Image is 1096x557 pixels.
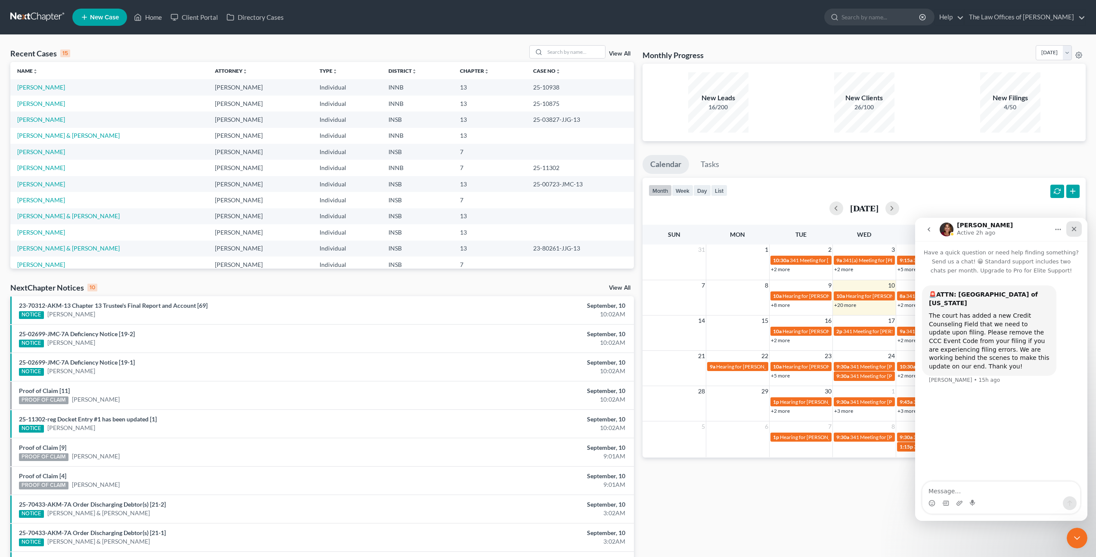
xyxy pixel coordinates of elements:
[668,231,680,238] span: Sun
[429,500,625,509] div: September, 10
[526,111,634,127] td: 25-03827-JJG-13
[526,241,634,257] td: 23-80261-JJG-13
[19,368,44,376] div: NOTICE
[17,244,120,252] a: [PERSON_NAME] & [PERSON_NAME]
[382,176,453,192] td: INSB
[730,231,745,238] span: Mon
[693,185,711,196] button: day
[19,415,157,423] a: 25-11302-reg Docket Entry #1 has been updated [1]
[841,9,920,25] input: Search by name...
[897,337,916,343] a: +2 more
[453,144,526,160] td: 7
[17,116,65,123] a: [PERSON_NAME]
[771,337,790,343] a: +2 more
[429,472,625,480] div: September, 10
[208,176,313,192] td: [PERSON_NAME]
[19,453,68,461] div: PROOF OF CLAIM
[764,280,769,291] span: 8
[453,208,526,224] td: 13
[382,128,453,144] td: INNB
[761,351,769,361] span: 22
[47,424,95,432] a: [PERSON_NAME]
[773,257,789,263] span: 10:30a
[780,434,847,440] span: Hearing for [PERSON_NAME]
[382,144,453,160] td: INSB
[824,351,832,361] span: 23
[208,79,313,95] td: [PERSON_NAME]
[313,160,382,176] td: Individual
[836,434,849,440] span: 9:30a
[19,482,68,489] div: PROOF OF CLAIM
[716,363,829,370] span: Hearing for [PERSON_NAME] & [PERSON_NAME]
[836,399,849,405] span: 9:30a
[453,96,526,111] td: 13
[429,509,625,517] div: 3:02AM
[429,480,625,489] div: 9:01AM
[697,316,706,326] span: 14
[764,244,769,255] span: 1
[453,160,526,176] td: 7
[87,284,97,291] div: 10
[771,302,790,308] a: +8 more
[773,434,779,440] span: 1p
[834,266,853,272] a: +2 more
[790,257,867,263] span: 341 Meeting for [PERSON_NAME]
[429,358,625,367] div: September, 10
[900,443,913,450] span: 1:15p
[429,395,625,404] div: 10:02AM
[453,224,526,240] td: 13
[697,244,706,255] span: 31
[710,363,715,370] span: 9a
[313,257,382,272] td: Individual
[672,185,693,196] button: week
[208,111,313,127] td: [PERSON_NAME]
[429,387,625,395] div: September, 10
[906,293,1029,299] span: 341 Meeting for [PERSON_NAME] & [PERSON_NAME]
[382,111,453,127] td: INSB
[697,386,706,396] span: 28
[453,79,526,95] td: 13
[208,241,313,257] td: [PERSON_NAME]
[556,69,561,74] i: unfold_more
[320,68,338,74] a: Typeunfold_more
[914,443,991,450] span: 341 Meeting for [PERSON_NAME]
[313,224,382,240] td: Individual
[208,192,313,208] td: [PERSON_NAME]
[382,241,453,257] td: INSB
[382,160,453,176] td: INNB
[897,266,916,272] a: +5 more
[900,363,916,370] span: 10:30a
[915,218,1087,521] iframe: Intercom live chat
[47,338,95,347] a: [PERSON_NAME]
[429,537,625,546] div: 3:02AM
[453,128,526,144] td: 13
[773,363,782,370] span: 10a
[429,529,625,537] div: September, 10
[313,79,382,95] td: Individual
[906,328,984,334] span: 341 Meeting for [PERSON_NAME]
[900,293,905,299] span: 8a
[19,444,66,451] a: Proof of Claim [9]
[208,257,313,272] td: [PERSON_NAME]
[782,293,850,299] span: Hearing for [PERSON_NAME]
[19,501,166,508] a: 25-70433-AKM-7A Order Discharging Debtor(s) [21-2]
[711,185,727,196] button: list
[460,68,489,74] a: Chapterunfold_more
[834,93,894,103] div: New Clients
[47,537,150,546] a: [PERSON_NAME] & [PERSON_NAME]
[429,415,625,424] div: September, 10
[782,363,850,370] span: Hearing for [PERSON_NAME]
[900,257,913,263] span: 9:15a
[761,386,769,396] span: 29
[782,328,850,334] span: Hearing for [PERSON_NAME]
[526,160,634,176] td: 25-11302
[429,367,625,375] div: 10:02AM
[19,302,208,309] a: 23-70312-AKM-13 Chapter 13 Trustee's Final Report and Account [69]
[19,311,44,319] div: NOTICE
